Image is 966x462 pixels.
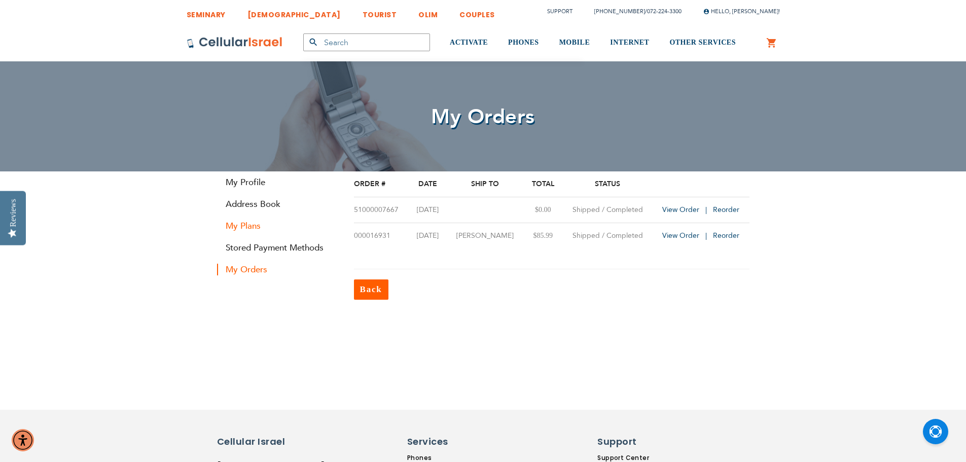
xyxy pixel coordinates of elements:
a: Reorder [713,205,739,215]
img: Cellular Israel Logo [187,37,283,49]
td: 000016931 [354,223,409,249]
th: Total [523,171,563,197]
span: INTERNET [610,39,649,46]
td: [PERSON_NAME] [447,223,523,249]
h6: Cellular Israel [217,435,303,448]
span: PHONES [508,39,539,46]
div: Accessibility Menu [12,429,34,451]
a: [DEMOGRAPHIC_DATA] [247,3,341,21]
a: My Plans [217,220,339,232]
div: Reviews [9,199,18,227]
a: MOBILE [559,24,590,62]
span: My Orders [431,103,535,131]
span: Hello, [PERSON_NAME]! [703,8,780,15]
span: OTHER SERVICES [669,39,736,46]
th: Status [562,171,652,197]
td: [DATE] [408,223,447,249]
a: Address Book [217,198,339,210]
li: / [584,4,682,19]
span: ACTIVATE [450,39,488,46]
td: [DATE] [408,197,447,223]
a: TOURIST [363,3,397,21]
a: Back [354,279,388,300]
th: Order # [354,171,409,197]
a: Support [547,8,573,15]
span: MOBILE [559,39,590,46]
th: Ship To [447,171,523,197]
strong: My Orders [217,264,339,275]
a: OTHER SERVICES [669,24,736,62]
a: View Order [662,231,711,240]
span: Back [360,285,382,294]
span: $85.99 [533,232,553,239]
a: My Profile [217,176,339,188]
a: SEMINARY [187,3,226,21]
a: [PHONE_NUMBER] [594,8,645,15]
span: View Order [662,205,699,215]
a: INTERNET [610,24,649,62]
td: Shipped / Completed [562,223,652,249]
h6: Support [597,435,658,448]
a: 072-224-3300 [647,8,682,15]
a: COUPLES [459,3,495,21]
span: View Order [662,231,699,240]
span: $0.00 [535,206,551,214]
a: ACTIVATE [450,24,488,62]
input: Search [303,33,430,51]
td: Shipped / Completed [562,197,652,223]
a: Reorder [713,231,739,240]
a: Stored Payment Methods [217,242,339,254]
td: 51000007667 [354,197,409,223]
a: OLIM [418,3,438,21]
h6: Services [407,435,493,448]
a: PHONES [508,24,539,62]
th: Date [408,171,447,197]
a: View Order [662,205,711,215]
